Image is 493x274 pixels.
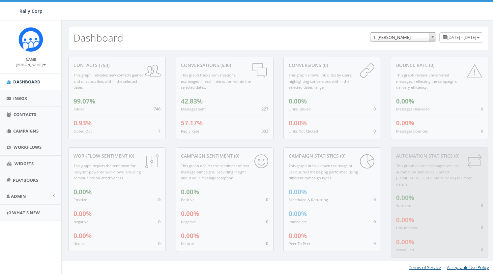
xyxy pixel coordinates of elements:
[73,73,144,90] small: This graph indicates new contacts gained and unsubscribes within the selected dates.
[181,163,249,180] small: This graph depicts the sentiment of text message campaigns, providing insight about your message ...
[373,106,376,112] span: 0
[181,219,196,224] small: Negative
[396,153,483,159] div: Automation Statistics
[73,241,86,246] small: Neutral
[289,62,376,69] div: conversions
[73,153,160,159] div: Workflow Sentiment
[219,62,231,68] span: (530)
[181,231,199,240] span: 0.00%
[73,219,88,224] small: Negative
[181,209,199,218] span: 0.00%
[373,128,376,134] span: 0
[261,128,268,134] span: 303
[181,197,194,202] small: Positive
[73,62,160,69] div: contacts
[13,128,39,134] span: Campaigns
[453,153,459,159] span: (0)
[370,33,436,42] span: 1. James Martin
[266,197,268,202] span: 0
[289,209,307,218] span: 0.00%
[181,129,199,134] small: Reply Rate
[26,57,36,62] small: Name
[128,153,134,159] span: (0)
[481,128,483,134] span: 0
[73,163,141,180] small: This graph depicts the sentiment for RallyBot-powered workflows, ensuring communication effective...
[370,32,436,42] span: 1. James Martin
[266,219,268,225] span: 0
[396,129,428,134] small: Messages Bounced
[158,197,160,202] span: 0
[396,107,430,111] small: Messages Delivered
[396,62,483,69] div: Bounce Rate
[373,240,376,246] span: 0
[73,32,123,43] h2: Dashboard
[481,202,483,208] span: 0
[154,106,160,112] span: 746
[396,163,473,187] small: This graph depicts messages sent via automation standards. Contact [EMAIL_ADDRESS][DOMAIN_NAME] f...
[289,163,358,180] small: This graph breaks down the usage of various text messaging performed using different campaign types.
[14,144,42,150] span: Workflows
[289,241,311,246] small: Peer To Peer
[396,73,457,90] small: This graph reveals undelivered messages, reflecting the campaign's delivery efficiency.
[16,62,46,67] small: [PERSON_NAME]
[13,79,41,85] span: Dashboard
[73,231,92,240] span: 0.00%
[181,241,194,246] small: Neutral
[158,219,160,225] span: 0
[289,119,307,127] span: 0.00%
[73,107,85,111] small: Added
[73,119,92,127] span: 0.93%
[16,61,46,67] a: [PERSON_NAME]
[181,107,206,111] small: Messages Sent
[396,203,414,208] small: Successful
[73,209,92,218] span: 0.00%
[181,153,268,159] div: Campaign Sentiment
[289,197,328,202] small: Scheduled & Recurring
[181,188,199,196] span: 0.00%
[481,225,483,230] span: 0
[289,73,352,90] small: This graph shows link clicks by users, highlighting conversions within the selected dates range.
[18,27,43,52] img: Icon_1.png
[261,106,268,112] span: 227
[73,97,95,106] span: 99.07%
[396,238,414,246] span: 0.00%
[396,225,418,230] small: Unsuccessful
[396,119,414,127] span: 0.00%
[409,264,441,270] a: Terms of Service
[289,231,307,240] span: 0.00%
[11,193,26,199] span: Admin
[73,197,87,202] small: Positive
[396,247,414,252] small: Scheduled
[14,111,36,117] span: Contacts
[266,240,268,246] span: 0
[289,219,307,224] small: Immediate
[158,128,160,134] span: 7
[73,188,92,196] span: 0.00%
[73,129,92,134] small: Opted Out
[289,129,318,134] small: Links Not Clicked
[289,188,307,196] span: 0.00%
[289,107,311,111] small: Links Clicked
[481,247,483,253] span: 0
[447,264,489,270] a: Acceptable Use Policy
[373,219,376,225] span: 0
[481,106,483,112] span: 0
[321,62,328,68] span: (0)
[13,95,27,101] span: Inbox
[396,216,414,224] span: 0.00%
[373,197,376,202] span: 0
[158,240,160,246] span: 0
[181,97,203,106] span: 42.83%
[447,34,476,40] span: [DATE] - [DATE]
[98,62,109,68] span: (753)
[19,8,43,14] span: Rally Corp
[233,153,239,159] span: (0)
[181,62,268,69] div: conversations
[396,194,414,202] span: 0.00%
[396,97,414,106] span: 0.00%
[289,153,376,159] div: Campaign Statistics
[428,62,434,68] span: (0)
[339,153,345,159] span: (0)
[14,161,34,167] span: Widgets
[289,97,307,106] span: 0.00%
